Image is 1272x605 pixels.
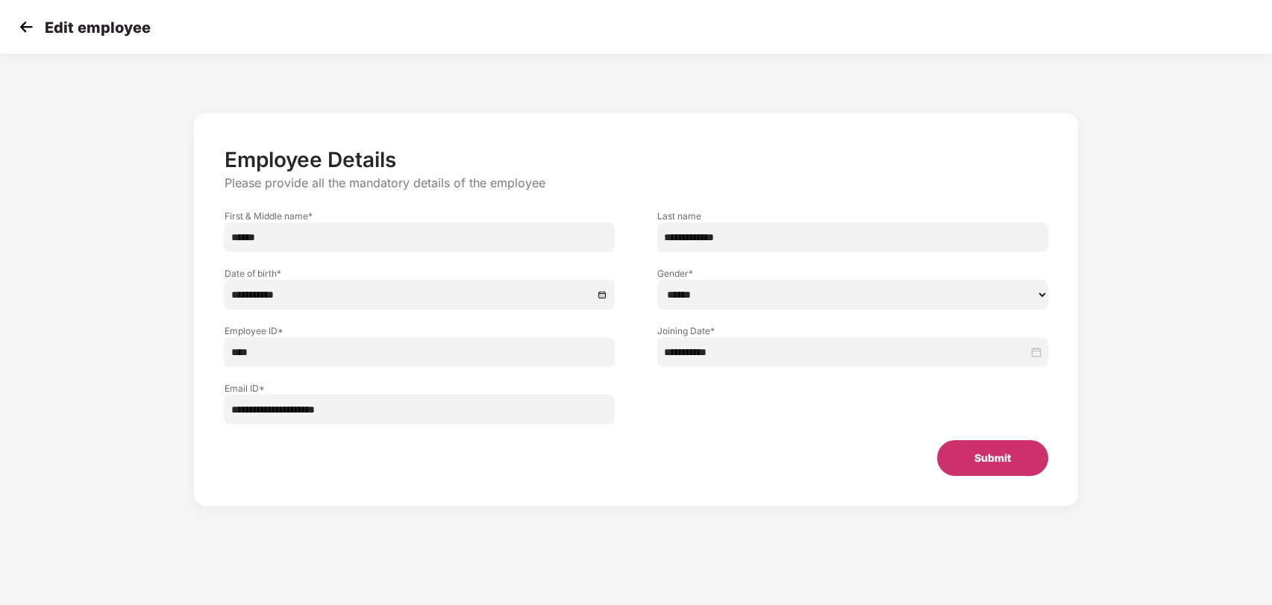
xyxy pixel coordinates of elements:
[224,147,1047,172] p: Employee Details
[224,210,615,222] label: First & Middle name
[224,382,615,395] label: Email ID
[657,210,1048,222] label: Last name
[224,267,615,280] label: Date of birth
[937,440,1048,476] button: Submit
[15,16,37,38] img: svg+xml;base64,PHN2ZyB4bWxucz0iaHR0cDovL3d3dy53My5vcmcvMjAwMC9zdmciIHdpZHRoPSIzMCIgaGVpZ2h0PSIzMC...
[224,175,1047,191] p: Please provide all the mandatory details of the employee
[224,325,615,337] label: Employee ID
[657,267,1048,280] label: Gender
[45,19,151,37] p: Edit employee
[657,325,1048,337] label: Joining Date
